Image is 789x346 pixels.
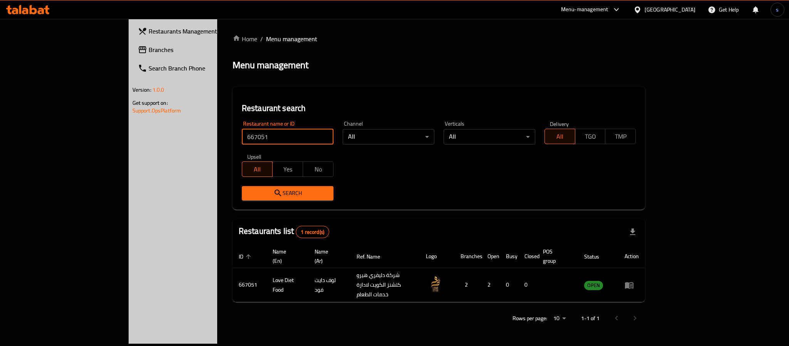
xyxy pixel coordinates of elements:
div: Export file [623,223,642,241]
span: All [245,164,270,175]
li: / [260,34,263,44]
span: Ref. Name [357,252,390,261]
td: Love Diet Food [266,268,308,302]
span: s [776,5,779,14]
div: All [444,129,535,144]
a: Support.OpsPlatform [132,106,181,116]
div: All [343,129,434,144]
span: All [548,131,572,142]
span: TMP [608,131,633,142]
button: All [242,161,273,177]
h2: Restaurant search [242,102,636,114]
td: 2 [481,268,500,302]
td: 0 [500,268,518,302]
span: Get support on: [132,98,168,108]
div: OPEN [584,281,603,290]
span: 1.0.0 [152,85,164,95]
span: Search [248,188,327,198]
span: Name (Ar) [315,247,341,265]
button: TGO [575,129,606,144]
span: Search Branch Phone [149,64,254,73]
th: Logo [420,245,454,268]
span: Branches [149,45,254,54]
input: Search for restaurant name or ID.. [242,129,333,144]
td: 0 [518,268,537,302]
a: Search Branch Phone [132,59,260,77]
td: لوف دايت فود [308,268,350,302]
span: OPEN [584,281,603,290]
div: [GEOGRAPHIC_DATA] [645,5,695,14]
span: Name (En) [273,247,299,265]
p: 1-1 of 1 [581,314,600,323]
div: Menu-management [561,5,608,14]
label: Upsell [247,154,261,159]
a: Branches [132,40,260,59]
button: Yes [272,161,303,177]
button: TMP [605,129,636,144]
span: Status [584,252,609,261]
h2: Menu management [233,59,308,71]
nav: breadcrumb [233,34,645,44]
span: No [306,164,330,175]
span: Restaurants Management [149,27,254,36]
img: Love Diet Food [426,274,445,293]
div: Rows per page: [550,313,569,324]
td: 2 [454,268,481,302]
a: Restaurants Management [132,22,260,40]
th: Closed [518,245,537,268]
th: Open [481,245,500,268]
button: Search [242,186,333,200]
span: 1 record(s) [296,228,329,236]
button: All [544,129,575,144]
span: Version: [132,85,151,95]
span: Yes [276,164,300,175]
span: Menu management [266,34,317,44]
span: TGO [578,131,603,142]
td: شركة دليفري هيرو كتشنز الكويت لادارة خدمات الطعام [350,268,420,302]
span: POS group [543,247,569,265]
div: Total records count [296,226,329,238]
label: Delivery [550,121,569,126]
th: Branches [454,245,481,268]
button: No [303,161,333,177]
div: Menu [625,280,639,290]
table: enhanced table [233,245,645,302]
h2: Restaurants list [239,225,329,238]
th: Action [618,245,645,268]
span: ID [239,252,253,261]
th: Busy [500,245,518,268]
p: Rows per page: [513,314,547,323]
